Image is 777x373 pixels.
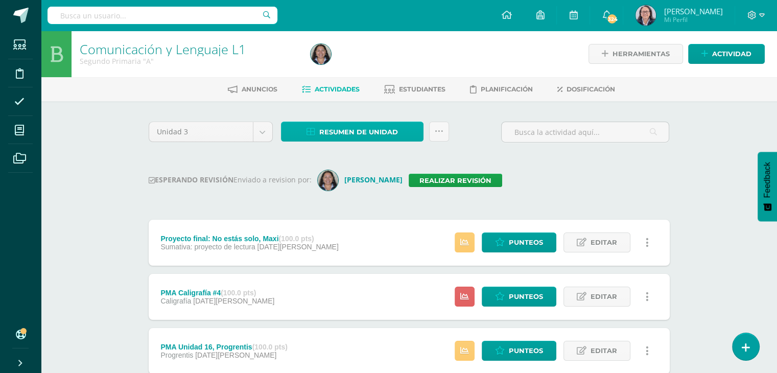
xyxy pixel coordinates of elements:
a: Realizar revisión [409,174,502,187]
a: Dosificación [557,81,615,98]
input: Busca la actividad aquí... [502,122,669,142]
a: Resumen de unidad [281,122,423,142]
span: Planificación [481,85,533,93]
a: Punteos [482,341,556,361]
span: Editar [591,233,617,252]
div: PMA Caligrafía #4 [160,289,274,297]
span: Actividades [315,85,360,93]
span: Punteos [509,341,543,360]
a: Punteos [482,232,556,252]
span: 324 [606,13,618,25]
span: Editar [591,287,617,306]
h1: Comunicación y Lenguaje L1 [80,42,298,56]
a: Actividades [302,81,360,98]
strong: (100.0 pts) [252,343,288,351]
a: Estudiantes [384,81,445,98]
a: Actividad [688,44,765,64]
input: Busca un usuario... [48,7,277,24]
span: Caligrafía [160,297,191,305]
a: Anuncios [228,81,277,98]
strong: ESPERANDO REVISIÓN [149,175,233,184]
img: 3586737a81a3c55dfee3b6db11d3a12f.png [311,44,331,64]
a: Punteos [482,287,556,307]
div: Proyecto final: No estás solo, Maxi [160,235,338,243]
span: Punteos [509,287,543,306]
span: Anuncios [242,85,277,93]
span: [DATE][PERSON_NAME] [257,243,339,251]
span: [DATE][PERSON_NAME] [193,297,274,305]
span: Sumativa: proyecto de lectura [160,243,255,251]
span: Herramientas [613,44,670,63]
span: Estudiantes [399,85,445,93]
a: [PERSON_NAME] [318,175,409,184]
strong: [PERSON_NAME] [344,175,403,184]
span: Progrentis [160,351,193,359]
span: Resumen de unidad [319,123,398,142]
img: 9a051294a574a26ca402aef8cdce5e7f.png [635,5,656,26]
a: Planificación [470,81,533,98]
span: Dosificación [567,85,615,93]
div: PMA Unidad 16, Progrentis [160,343,287,351]
a: Herramientas [588,44,683,64]
a: Comunicación y Lenguaje L1 [80,40,246,58]
span: Actividad [712,44,751,63]
span: Feedback [763,162,772,198]
span: Punteos [509,233,543,252]
span: Unidad 3 [157,122,245,142]
button: Feedback - Mostrar encuesta [758,152,777,221]
span: Mi Perfil [664,15,722,24]
strong: (100.0 pts) [278,235,314,243]
div: Segundo Primaria 'A' [80,56,298,66]
span: [DATE][PERSON_NAME] [195,351,276,359]
span: Enviado a revision por: [233,175,312,184]
span: Editar [591,341,617,360]
img: 065c50d5a0cce1056cb3fd1760509199.png [318,170,338,191]
span: [PERSON_NAME] [664,6,722,16]
a: Unidad 3 [149,122,272,142]
strong: (100.0 pts) [221,289,256,297]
